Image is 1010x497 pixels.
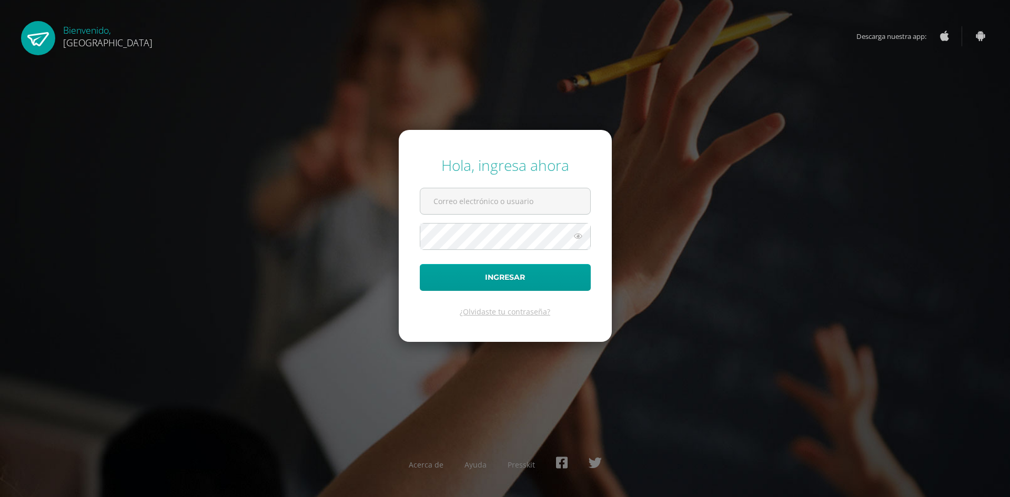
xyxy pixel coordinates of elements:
[63,36,153,49] span: [GEOGRAPHIC_DATA]
[460,307,550,317] a: ¿Olvidaste tu contraseña?
[856,26,937,46] span: Descarga nuestra app:
[63,21,153,49] div: Bienvenido,
[409,460,443,470] a: Acerca de
[464,460,487,470] a: Ayuda
[420,188,590,214] input: Correo electrónico o usuario
[508,460,535,470] a: Presskit
[420,264,591,291] button: Ingresar
[420,155,591,175] div: Hola, ingresa ahora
